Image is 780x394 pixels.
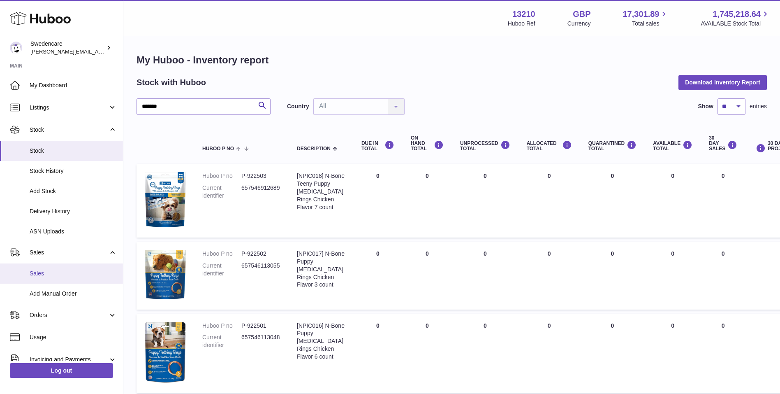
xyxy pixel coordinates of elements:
[30,356,108,364] span: Invoicing and Payments
[518,164,580,238] td: 0
[145,250,186,299] img: product image
[701,20,770,28] span: AVAILABLE Stock Total
[30,40,104,56] div: Swedencare
[241,172,280,180] dd: P-922503
[202,184,241,200] dt: Current identifier
[137,54,767,67] h1: My Huboo - Inventory report
[361,140,394,152] div: DUE IN TOTAL
[30,187,117,195] span: Add Stock
[202,146,234,152] span: Huboo P no
[30,167,117,175] span: Stock History
[30,311,108,319] span: Orders
[137,77,206,88] h2: Stock with Huboo
[623,9,669,28] a: 17,301.89 Total sales
[30,126,108,134] span: Stock
[750,103,767,110] span: entries
[297,250,345,289] div: [NPIC017] N-Bone Puppy [MEDICAL_DATA] Rings Chicken Flavor 3 count
[452,314,518,394] td: 0
[588,140,637,152] div: QUARANTINED Total
[527,140,572,152] div: ALLOCATED Total
[145,172,186,227] img: product image
[241,184,280,200] dd: 657546912689
[701,242,745,310] td: 0
[645,242,701,310] td: 0
[611,250,614,257] span: 0
[297,146,331,152] span: Description
[573,9,590,20] strong: GBP
[30,290,117,298] span: Add Manual Order
[713,9,761,20] span: 1,745,218.64
[403,164,452,238] td: 0
[452,164,518,238] td: 0
[403,242,452,310] td: 0
[30,228,117,235] span: ASN Uploads
[10,42,22,54] img: daniel.corbridge@swedencare.co.uk
[30,48,209,55] span: [PERSON_NAME][EMAIL_ADDRESS][PERSON_NAME][DOMAIN_NAME]
[202,262,241,277] dt: Current identifier
[411,135,444,152] div: ON HAND Total
[709,135,737,152] div: 30 DAY SALES
[611,322,614,329] span: 0
[701,9,770,28] a: 1,745,218.64 AVAILABLE Stock Total
[353,164,403,238] td: 0
[653,140,692,152] div: AVAILABLE Total
[645,164,701,238] td: 0
[297,172,345,211] div: [NPIC018] N-Bone Teeny Puppy [MEDICAL_DATA] Rings Chicken Flavor 7 count
[353,314,403,394] td: 0
[241,333,280,349] dd: 657546113048
[460,140,510,152] div: UNPROCESSED Total
[632,20,669,28] span: Total sales
[701,164,745,238] td: 0
[30,82,117,89] span: My Dashboard
[623,9,659,20] span: 17,301.89
[452,242,518,310] td: 0
[701,314,745,394] td: 0
[30,104,108,112] span: Listings
[145,322,186,383] img: product image
[202,322,241,330] dt: Huboo P no
[297,322,345,361] div: [NPIC016] N-Bone Puppy [MEDICAL_DATA] Rings Chicken Flavor 6 count
[10,363,113,378] a: Log out
[202,172,241,180] dt: Huboo P no
[508,20,535,28] div: Huboo Ref
[403,314,452,394] td: 0
[287,103,309,110] label: Country
[512,9,535,20] strong: 13210
[30,270,117,277] span: Sales
[241,250,280,258] dd: P-922502
[611,173,614,179] span: 0
[241,262,280,277] dd: 657546113055
[645,314,701,394] td: 0
[30,333,117,341] span: Usage
[241,322,280,330] dd: P-922501
[202,333,241,349] dt: Current identifier
[30,147,117,155] span: Stock
[567,20,591,28] div: Currency
[518,242,580,310] td: 0
[30,207,117,215] span: Delivery History
[518,314,580,394] td: 0
[202,250,241,258] dt: Huboo P no
[698,103,713,110] label: Show
[30,249,108,256] span: Sales
[678,75,767,90] button: Download Inventory Report
[353,242,403,310] td: 0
